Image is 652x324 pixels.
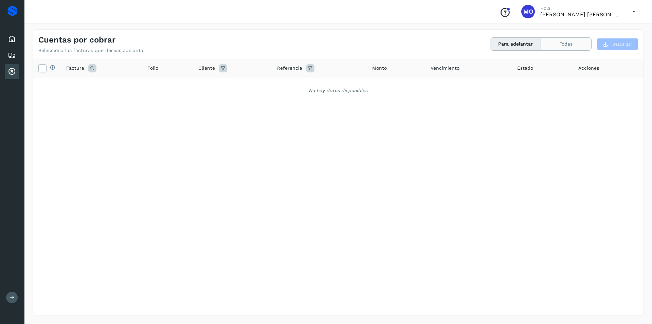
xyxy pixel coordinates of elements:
div: Inicio [5,32,19,47]
div: Embarques [5,48,19,63]
span: Monto [372,65,387,72]
div: Cuentas por cobrar [5,64,19,79]
span: Acciones [578,65,599,72]
span: Cliente [198,65,215,72]
h4: Cuentas por cobrar [38,35,115,45]
span: Factura [66,65,84,72]
span: Descargar [612,41,632,47]
p: Macaria Olvera Camarillo [540,11,622,18]
p: Hola, [540,5,622,11]
div: No hay datos disponibles [42,87,635,94]
span: Referencia [277,65,302,72]
span: Estado [517,65,533,72]
span: Vencimiento [431,65,459,72]
button: Descargar [597,38,638,50]
button: Para adelantar [490,38,541,50]
button: Todas [541,38,591,50]
span: Folio [147,65,158,72]
p: Selecciona las facturas que deseas adelantar [38,48,145,53]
